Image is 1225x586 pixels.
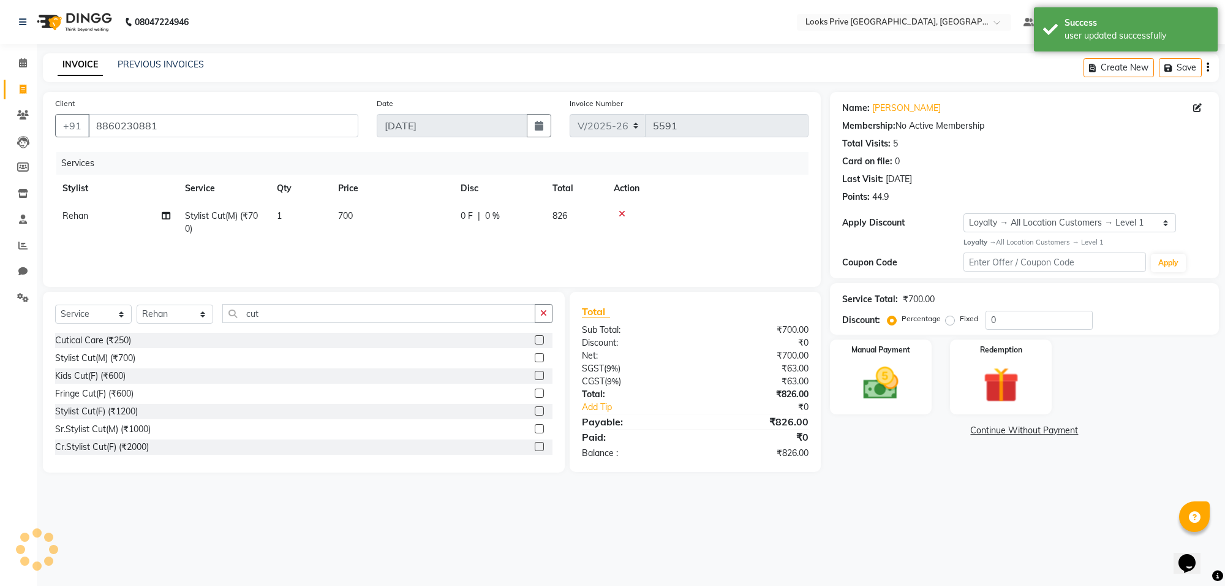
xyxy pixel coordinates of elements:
[88,114,358,137] input: Search by Name/Mobile/Email/Code
[1174,537,1213,574] iframe: chat widget
[573,414,695,429] div: Payable:
[55,441,149,454] div: Cr.Stylist Cut(F) (₹2000)
[55,114,89,137] button: +91
[55,370,126,382] div: Kids Cut(F) (₹600)
[1065,29,1208,42] div: user updated successfully
[573,447,695,460] div: Balance :
[980,344,1022,356] label: Redemption
[573,388,695,401] div: Total:
[842,120,895,132] div: Membership:
[573,430,695,444] div: Paid:
[573,337,695,349] div: Discount:
[185,210,258,234] span: Stylist Cut(M) (₹700)
[851,344,910,356] label: Manual Payment
[893,137,898,150] div: 5
[461,210,473,223] span: 0 F
[453,175,545,202] th: Disc
[478,210,480,223] span: |
[573,349,695,362] div: Net:
[1065,17,1208,29] div: Success
[902,313,941,324] label: Percentage
[55,387,134,400] div: Fringe Cut(F) (₹600)
[695,447,818,460] div: ₹826.00
[58,54,103,76] a: INVOICE
[55,334,131,347] div: Cutical Care (₹250)
[55,175,178,202] th: Stylist
[573,401,716,414] a: Add Tip
[852,363,910,404] img: _cash.svg
[338,210,353,221] span: 700
[606,175,809,202] th: Action
[31,5,115,39] img: logo
[695,337,818,349] div: ₹0
[695,362,818,375] div: ₹63.00
[895,155,900,168] div: 0
[832,424,1216,437] a: Continue Without Payment
[1159,58,1202,77] button: Save
[582,305,610,318] span: Total
[695,414,818,429] div: ₹826.00
[842,120,1207,132] div: No Active Membership
[842,155,892,168] div: Card on file:
[842,256,963,269] div: Coupon Code
[277,210,282,221] span: 1
[552,210,567,221] span: 826
[842,102,870,115] div: Name:
[963,238,996,246] strong: Loyalty →
[842,191,870,204] div: Points:
[695,349,818,362] div: ₹700.00
[55,98,75,109] label: Client
[55,405,138,418] div: Stylist Cut(F) (₹1200)
[695,430,818,444] div: ₹0
[886,173,912,186] div: [DATE]
[842,137,891,150] div: Total Visits:
[56,152,818,175] div: Services
[872,102,941,115] a: [PERSON_NAME]
[606,363,618,373] span: 9%
[695,324,818,337] div: ₹700.00
[695,375,818,388] div: ₹63.00
[607,376,619,386] span: 9%
[715,401,818,414] div: ₹0
[135,5,189,39] b: 08047224946
[972,363,1030,407] img: _gift.svg
[178,175,269,202] th: Service
[222,304,535,323] input: Search or Scan
[55,352,135,365] div: Stylist Cut(M) (₹700)
[842,173,883,186] div: Last Visit:
[903,293,935,306] div: ₹700.00
[963,237,1207,248] div: All Location Customers → Level 1
[960,313,978,324] label: Fixed
[62,210,88,221] span: Rehan
[842,314,880,327] div: Discount:
[963,253,1145,272] input: Enter Offer / Coupon Code
[269,175,331,202] th: Qty
[485,210,500,223] span: 0 %
[573,324,695,337] div: Sub Total:
[545,175,606,202] th: Total
[570,98,623,109] label: Invoice Number
[695,388,818,401] div: ₹826.00
[331,175,453,202] th: Price
[842,293,898,306] div: Service Total:
[582,376,605,387] span: CGST
[573,375,695,388] div: ( )
[872,191,889,204] div: 44.9
[582,363,604,374] span: SGST
[377,98,393,109] label: Date
[573,362,695,375] div: ( )
[1084,58,1154,77] button: Create New
[118,59,204,70] a: PREVIOUS INVOICES
[1151,254,1186,272] button: Apply
[842,216,963,229] div: Apply Discount
[55,423,151,436] div: Sr.Stylist Cut(M) (₹1000)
